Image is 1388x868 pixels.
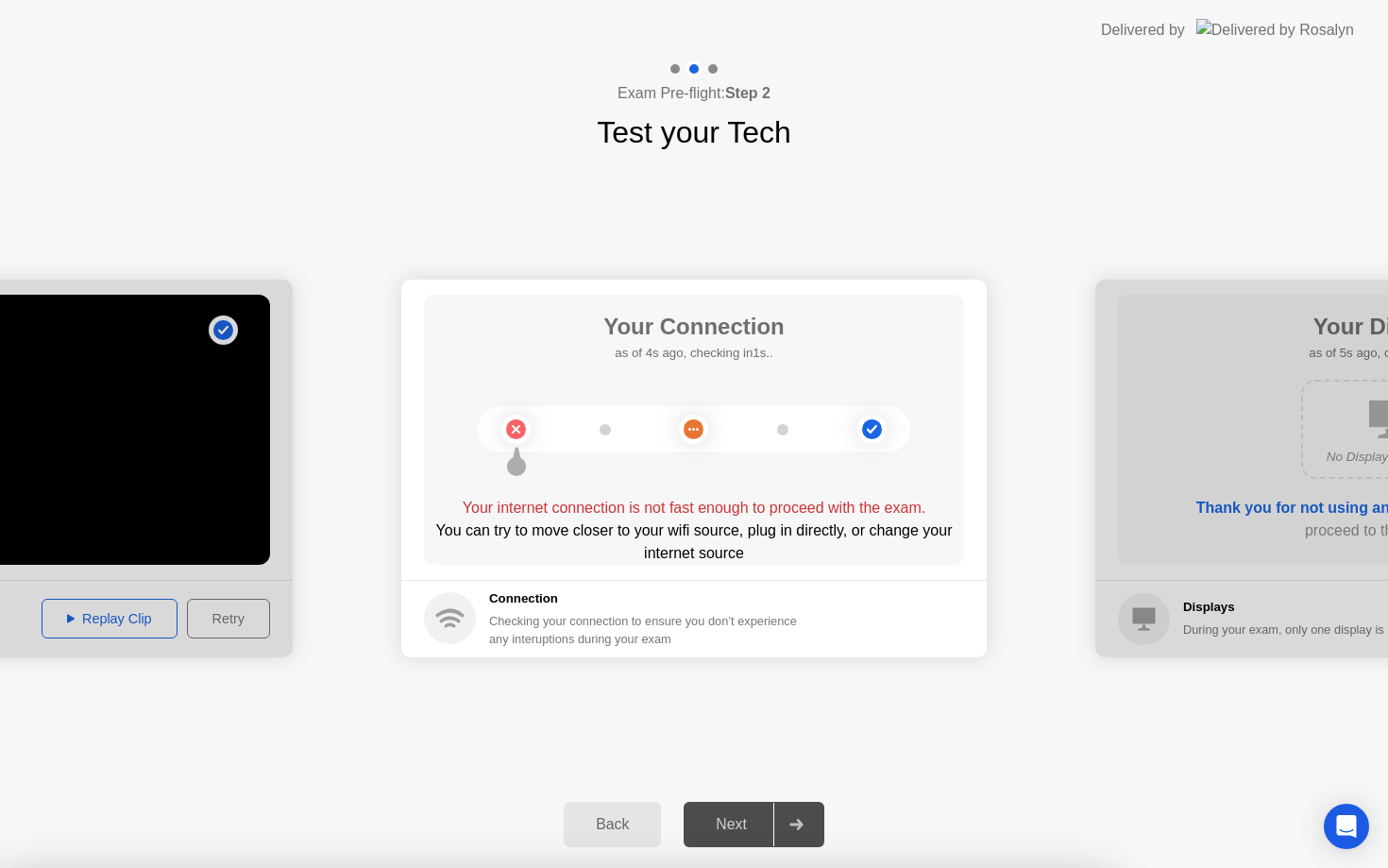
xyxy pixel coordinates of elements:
[424,497,964,519] div: Your internet connection is not fast enough to proceed with the exam.
[725,85,770,101] b: Step 2
[569,816,655,833] div: Back
[618,82,770,105] h4: Exam Pre-flight:
[489,612,808,648] div: Checking your connection to ensure you don’t experience any interuptions during your exam
[603,310,785,344] h1: Your Connection
[1196,19,1354,41] img: Delivered by Rosalyn
[689,816,773,833] div: Next
[1101,19,1185,42] div: Delivered by
[1324,804,1369,849] div: Open Intercom Messenger
[603,344,785,363] h5: as of 4s ago, checking in1s..
[489,589,808,608] h5: Connection
[424,519,964,565] div: You can try to move closer to your wifi source, plug in directly, or change your internet source
[597,110,791,155] h1: Test your Tech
